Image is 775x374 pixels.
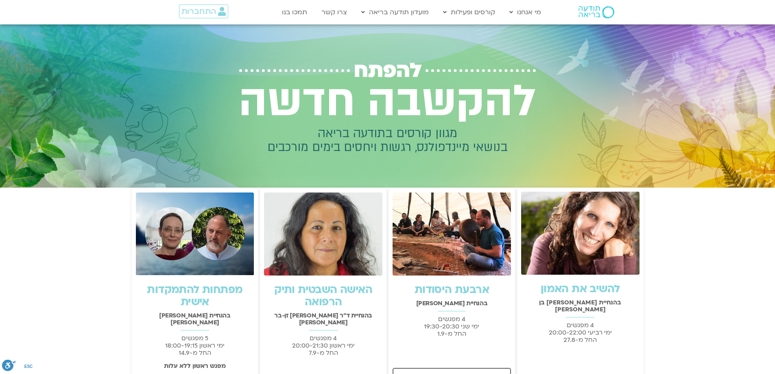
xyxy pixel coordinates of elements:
[393,300,511,307] h2: בהנחיית [PERSON_NAME]
[505,4,545,20] a: מי אנחנו
[521,299,640,313] h2: בהנחיית [PERSON_NAME] בן [PERSON_NAME]
[393,315,511,337] p: 4 מפגשים ימי שני 19:30-20:30
[541,282,620,296] a: להשיב את האמון
[521,322,640,343] p: 4 מפגשים ימי רביעי 20:00-22:00 החל מ-27.8
[274,282,372,309] a: האישה השבטית ותיק הרפואה
[579,6,614,18] img: תודעה בריאה
[309,349,338,357] span: החל מ-7.9
[278,4,311,20] a: תמכו בנו
[317,4,351,20] a: צרו קשר
[264,312,382,326] h2: בהנחיית ד"ר [PERSON_NAME] זן-בר [PERSON_NAME]
[228,127,547,154] h2: מגוון קורסים בתודעה בריאה בנושאי מיינדפולנס, רגשות ויחסים בימים מורכבים
[136,335,254,357] p: 5 מפגשים ימי ראשון 18:00-19:15
[147,282,242,309] a: מפתחות להתמקדות אישית
[181,7,216,16] span: התחברות
[179,349,211,357] span: החל מ-14.9
[179,4,228,18] a: התחברות
[354,59,421,82] span: להפתח
[228,77,547,127] h2: להקשבה חדשה
[164,362,226,370] strong: מפגש ראשון ללא עלות
[357,4,433,20] a: מועדון תודעה בריאה
[439,4,499,20] a: קורסים ופעילות
[264,335,382,357] p: 4 מפגשים ימי ראשון 20:00-21:30
[136,312,254,326] h2: בהנחיית [PERSON_NAME] [PERSON_NAME]
[437,330,466,338] span: החל מ-1.9
[415,282,489,297] a: ארבעת היסודות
